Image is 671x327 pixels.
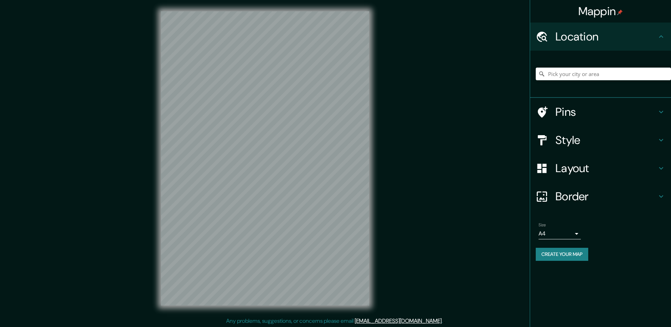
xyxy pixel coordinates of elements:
label: Size [539,222,546,228]
p: Any problems, suggestions, or concerns please email . [226,317,443,325]
a: [EMAIL_ADDRESS][DOMAIN_NAME] [355,317,442,325]
div: Style [530,126,671,154]
button: Create your map [536,248,588,261]
canvas: Map [161,11,369,306]
div: Border [530,182,671,210]
div: . [443,317,444,325]
h4: Style [555,133,657,147]
input: Pick your city or area [536,68,671,80]
h4: Border [555,189,657,203]
img: pin-icon.png [617,10,623,15]
h4: Mappin [578,4,623,18]
div: Pins [530,98,671,126]
div: Layout [530,154,671,182]
div: . [444,317,445,325]
h4: Location [555,30,657,44]
div: A4 [539,228,581,239]
h4: Layout [555,161,657,175]
h4: Pins [555,105,657,119]
div: Location [530,23,671,51]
